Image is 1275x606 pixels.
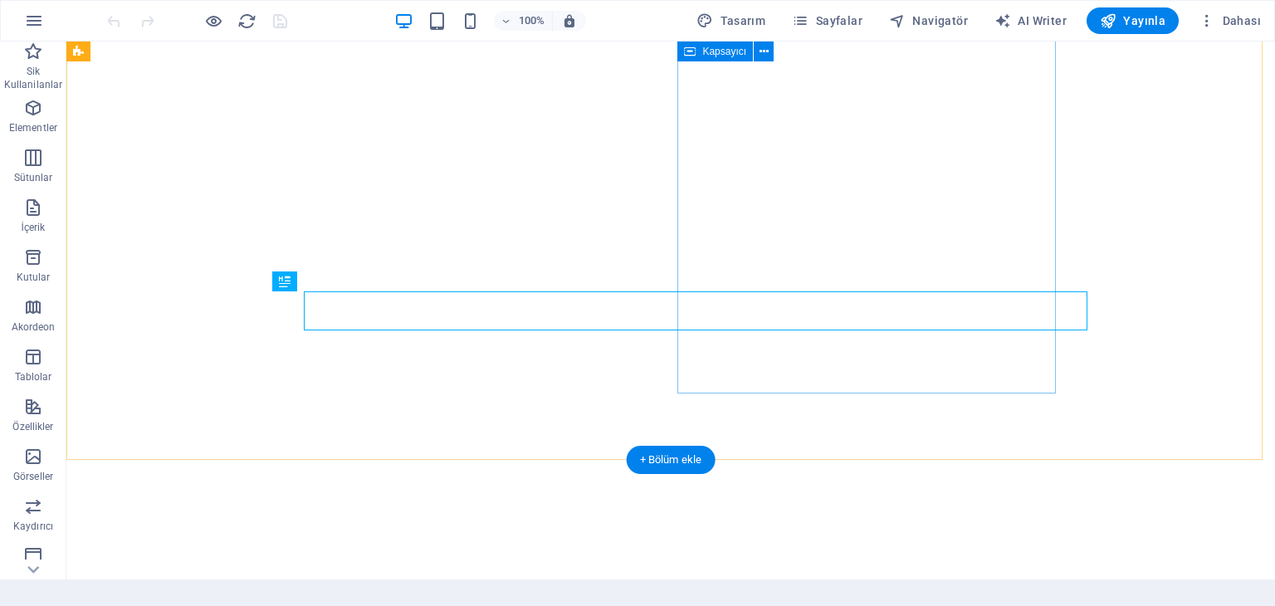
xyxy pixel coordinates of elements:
div: + Bölüm ekle [627,446,716,474]
p: Elementler [9,121,57,134]
span: AI Writer [994,12,1067,29]
span: Kapsayıcı [702,46,746,56]
button: Sayfalar [785,7,869,34]
button: 100% [494,11,553,31]
p: Görseller [13,470,53,483]
span: Sayfalar [792,12,862,29]
button: Tasarım [690,7,772,34]
p: İçerik [21,221,45,234]
p: Kutular [17,271,51,284]
i: Sayfayı yeniden yükleyin [237,12,256,31]
button: reload [237,11,256,31]
div: Tasarım (Ctrl+Alt+Y) [690,7,772,34]
button: AI Writer [988,7,1073,34]
h6: 100% [519,11,545,31]
button: Dahası [1192,7,1268,34]
p: Tablolar [15,370,52,384]
span: Yayınla [1100,12,1165,29]
p: Kaydırıcı [13,520,53,533]
button: Navigatör [882,7,975,34]
p: Sütunlar [14,171,53,184]
i: Yeniden boyutlandırmada yakınlaştırma düzeyini seçilen cihaza uyacak şekilde otomatik olarak ayarla. [562,13,577,28]
p: Akordeon [12,320,56,334]
button: Ön izleme modundan çıkıp düzenlemeye devam etmek için buraya tıklayın [203,11,223,31]
button: Yayınla [1087,7,1179,34]
span: Navigatör [889,12,968,29]
span: Tasarım [696,12,765,29]
p: Özellikler [12,420,53,433]
span: Dahası [1199,12,1261,29]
